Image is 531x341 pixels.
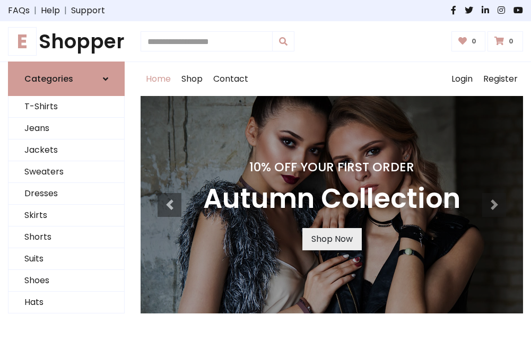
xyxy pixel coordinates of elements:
a: EShopper [8,30,125,53]
span: 0 [506,37,516,46]
a: Suits [8,248,124,270]
h4: 10% Off Your First Order [203,160,460,174]
span: | [60,4,71,17]
a: Contact [208,62,254,96]
span: E [8,27,37,56]
a: FAQs [8,4,30,17]
a: Shop Now [302,228,362,250]
a: Shorts [8,226,124,248]
a: Jackets [8,139,124,161]
span: 0 [469,37,479,46]
a: Categories [8,62,125,96]
a: Shop [176,62,208,96]
a: Sweaters [8,161,124,183]
a: 0 [488,31,523,51]
h1: Shopper [8,30,125,53]
span: | [30,4,41,17]
a: Register [478,62,523,96]
a: Jeans [8,118,124,139]
a: Support [71,4,105,17]
a: 0 [451,31,486,51]
a: Skirts [8,205,124,226]
h6: Categories [24,74,73,84]
a: T-Shirts [8,96,124,118]
a: Home [141,62,176,96]
h3: Autumn Collection [203,183,460,215]
a: Shoes [8,270,124,292]
a: Hats [8,292,124,313]
a: Login [446,62,478,96]
a: Dresses [8,183,124,205]
a: Help [41,4,60,17]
